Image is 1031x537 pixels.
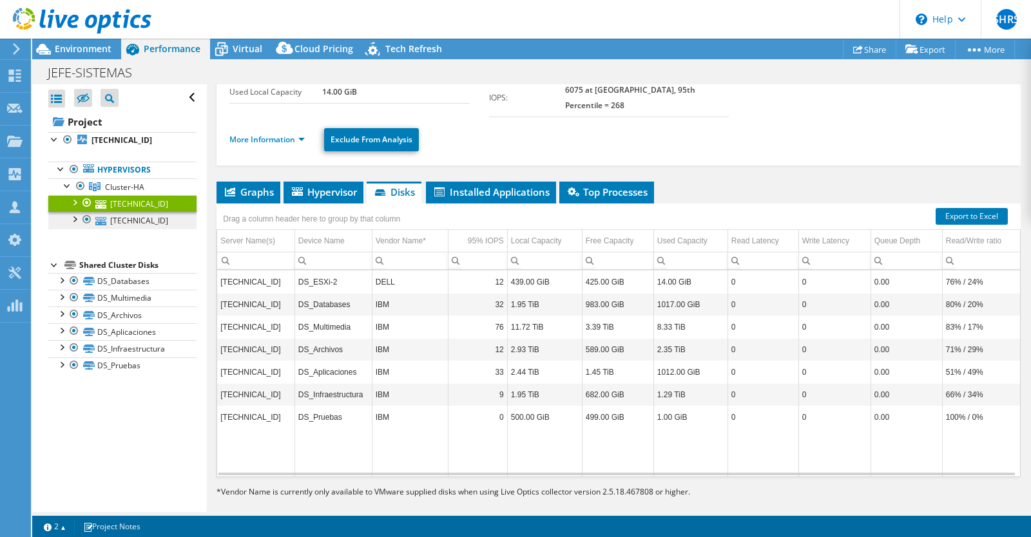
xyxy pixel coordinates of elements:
[373,185,415,198] span: Disks
[372,316,448,338] td: Column Vendor Name*, Value IBM
[48,306,197,323] a: DS_Archivos
[507,338,582,361] td: Column Local Capacity, Value 2.93 TiB
[322,86,357,97] b: 14.00 GiB
[731,233,779,249] div: Read Latency
[798,316,871,338] td: Column Write Latency, Value 0
[217,203,1021,477] div: Data grid
[48,290,197,306] a: DS_Multimedia
[92,135,152,146] b: [TECHNICAL_ID]
[294,316,372,338] td: Column Device Name, Value DS_Multimedia
[955,39,1015,59] a: More
[74,518,149,534] a: Project Notes
[448,338,507,361] td: Column 95% IOPS, Value 12
[290,185,357,198] span: Hypervisor
[798,230,871,252] td: Write Latency Column
[48,178,197,195] a: Cluster-HA
[217,383,294,406] td: Column Server Name(s), Value 172.16.0.58
[468,233,504,249] div: 95% IOPS
[507,316,582,338] td: Column Local Capacity, Value 11.72 TiB
[448,383,507,406] td: Column 95% IOPS, Value 9
[843,39,896,59] a: Share
[565,84,695,111] b: 6075 at [GEOGRAPHIC_DATA], 95th Percentile = 268
[582,252,653,269] td: Column Free Capacity, Filter cell
[798,338,871,361] td: Column Write Latency, Value 0
[942,252,1024,269] td: Column Read/Write ratio, Filter cell
[48,111,197,132] a: Project
[448,293,507,316] td: Column 95% IOPS, Value 32
[448,316,507,338] td: Column 95% IOPS, Value 76
[294,270,372,293] td: Column Device Name, Value DS_ESXi-2
[324,128,419,151] a: Exclude From Analysis
[55,42,111,55] span: Environment
[896,39,956,59] a: Export
[942,338,1024,361] td: Column Read/Write ratio, Value 71% / 29%
[223,185,274,198] span: Graphs
[727,383,798,406] td: Column Read Latency, Value 0
[507,270,582,293] td: Column Local Capacity, Value 439.00 GiB
[48,212,197,229] a: [TECHNICAL_ID]
[871,383,942,406] td: Column Queue Depth, Value 0.00
[916,14,927,25] svg: \n
[798,383,871,406] td: Column Write Latency, Value 0
[294,406,372,428] td: Column Device Name, Value DS_Pruebas
[653,361,727,383] td: Column Used Capacity, Value 1012.00 GiB
[229,86,322,99] label: Used Local Capacity
[942,316,1024,338] td: Column Read/Write ratio, Value 83% / 17%
[798,293,871,316] td: Column Write Latency, Value 0
[582,338,653,361] td: Column Free Capacity, Value 589.00 GiB
[582,230,653,252] td: Free Capacity Column
[582,383,653,406] td: Column Free Capacity, Value 682.00 GiB
[942,293,1024,316] td: Column Read/Write ratio, Value 80% / 20%
[871,252,942,269] td: Column Queue Depth, Filter cell
[727,338,798,361] td: Column Read Latency, Value 0
[385,42,442,55] span: Tech Refresh
[586,233,634,249] div: Free Capacity
[727,316,798,338] td: Column Read Latency, Value 0
[217,338,294,361] td: Column Server Name(s), Value 172.16.0.58
[798,252,871,269] td: Column Write Latency, Filter cell
[217,361,294,383] td: Column Server Name(s), Value 172.16.0.58
[802,233,849,249] div: Write Latency
[653,406,727,428] td: Column Used Capacity, Value 1.00 GiB
[653,270,727,293] td: Column Used Capacity, Value 14.00 GiB
[220,233,275,249] div: Server Name(s)
[298,233,345,249] div: Device Name
[372,270,448,293] td: Column Vendor Name*, Value DELL
[217,485,829,499] p: Vendor Name is currently only available to VMware supplied disks when using Live Optics collector...
[42,66,152,80] h1: JEFE-SISTEMAS
[507,383,582,406] td: Column Local Capacity, Value 1.95 TiB
[448,406,507,428] td: Column 95% IOPS, Value 0
[105,182,144,193] span: Cluster-HA
[294,383,372,406] td: Column Device Name, Value DS_Infraestructura
[653,383,727,406] td: Column Used Capacity, Value 1.29 TiB
[653,316,727,338] td: Column Used Capacity, Value 8.33 TiB
[727,406,798,428] td: Column Read Latency, Value 0
[942,406,1024,428] td: Column Read/Write ratio, Value 100% / 0%
[582,316,653,338] td: Column Free Capacity, Value 3.39 TiB
[217,230,294,252] td: Server Name(s) Column
[233,42,262,55] span: Virtual
[35,518,75,534] a: 2
[372,361,448,383] td: Column Vendor Name*, Value IBM
[220,210,403,228] div: Drag a column header here to group by that column
[217,293,294,316] td: Column Server Name(s), Value 172.16.0.58
[294,338,372,361] td: Column Device Name, Value DS_Archivos
[871,338,942,361] td: Column Queue Depth, Value 0.00
[372,406,448,428] td: Column Vendor Name*, Value IBM
[871,270,942,293] td: Column Queue Depth, Value 0.00
[653,252,727,269] td: Column Used Capacity, Filter cell
[996,9,1017,30] span: SHRS
[946,233,1001,249] div: Read/Write ratio
[727,361,798,383] td: Column Read Latency, Value 0
[727,293,798,316] td: Column Read Latency, Value 0
[294,361,372,383] td: Column Device Name, Value DS_Aplicaciones
[942,230,1024,252] td: Read/Write ratio Column
[507,252,582,269] td: Column Local Capacity, Filter cell
[936,208,1008,225] a: Export to Excel
[657,233,708,249] div: Used Capacity
[217,252,294,269] td: Column Server Name(s), Filter cell
[507,406,582,428] td: Column Local Capacity, Value 500.00 GiB
[372,252,448,269] td: Column Vendor Name*, Filter cell
[144,42,200,55] span: Performance
[582,361,653,383] td: Column Free Capacity, Value 1.45 TiB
